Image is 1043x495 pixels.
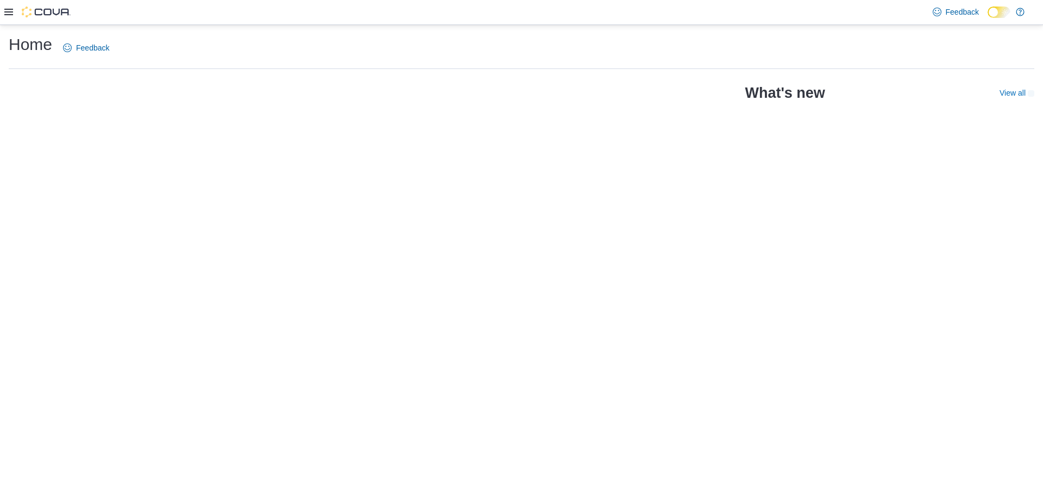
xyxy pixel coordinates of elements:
[1028,90,1034,97] svg: External link
[988,7,1010,18] input: Dark Mode
[928,1,983,23] a: Feedback
[76,42,109,53] span: Feedback
[22,7,71,17] img: Cova
[9,34,52,55] h1: Home
[59,37,114,59] a: Feedback
[745,84,825,102] h2: What's new
[946,7,979,17] span: Feedback
[1000,89,1034,97] a: View allExternal link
